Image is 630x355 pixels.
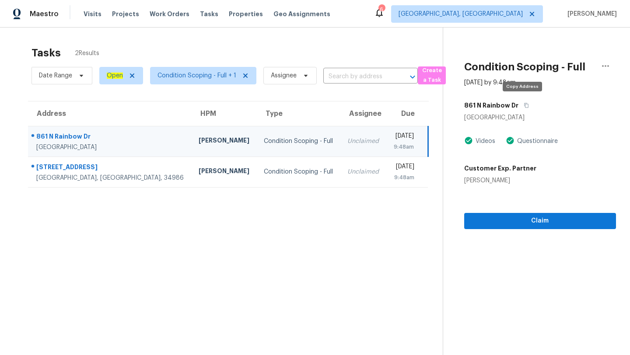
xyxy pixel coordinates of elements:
div: [GEOGRAPHIC_DATA] [464,113,616,122]
div: [DATE] [393,132,414,143]
span: Tasks [200,11,218,17]
h2: Condition Scoping - Full [464,63,585,71]
div: Unclaimed [347,167,379,176]
h5: 861 N Rainbow Dr [464,101,518,110]
span: Create a Task [422,66,441,86]
div: Unclaimed [347,137,379,146]
div: [DATE] by 9:48am [464,78,516,87]
th: HPM [192,101,257,126]
span: Properties [229,10,263,18]
button: Claim [464,213,616,229]
div: Videos [473,137,495,146]
span: Date Range [39,71,72,80]
div: 9:48am [393,143,414,151]
span: Geo Assignments [273,10,330,18]
div: [PERSON_NAME] [199,136,250,147]
input: Search by address [323,70,393,84]
th: Assignee [340,101,386,126]
th: Address [28,101,192,126]
h2: Tasks [31,49,61,57]
span: Visits [84,10,101,18]
div: 6 [378,5,385,14]
span: Assignee [271,71,297,80]
div: 861 N Rainbow Dr [36,132,185,143]
div: [DATE] [393,162,414,173]
span: [PERSON_NAME] [564,10,617,18]
div: [GEOGRAPHIC_DATA] [36,143,185,152]
span: Projects [112,10,139,18]
span: Claim [471,216,609,226]
div: 9:48am [393,173,414,182]
span: 2 Results [75,49,99,58]
div: [GEOGRAPHIC_DATA], [GEOGRAPHIC_DATA], 34986 [36,174,185,182]
img: Artifact Present Icon [464,136,473,145]
span: [GEOGRAPHIC_DATA], [GEOGRAPHIC_DATA] [399,10,523,18]
div: Condition Scoping - Full [264,167,333,176]
button: Create a Task [418,66,446,84]
div: Questionnaire [514,137,558,146]
img: Artifact Present Icon [506,136,514,145]
button: Open [406,71,419,83]
div: [STREET_ADDRESS] [36,163,185,174]
div: [PERSON_NAME] [464,176,536,185]
ah_el_jm_1744035306855: Open [107,73,123,79]
th: Type [257,101,340,126]
div: [PERSON_NAME] [199,167,250,177]
span: Work Orders [150,10,189,18]
h5: Customer Exp. Partner [464,164,536,173]
span: Condition Scoping - Full + 1 [157,71,236,80]
th: Due [386,101,428,126]
span: Maestro [30,10,59,18]
div: Condition Scoping - Full [264,137,333,146]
